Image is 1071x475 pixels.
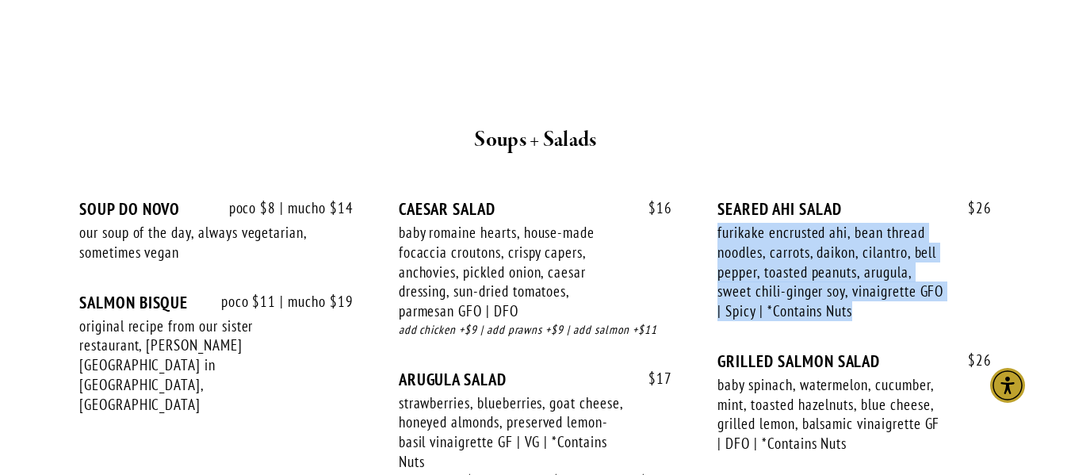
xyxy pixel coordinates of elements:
[79,293,354,312] div: SALMON BISQUE
[399,321,673,339] div: add chicken +$9 | add prawns +$9 | add salmon +$11
[990,368,1025,403] div: Accessibility Menu
[717,351,992,371] div: GRILLED SALMON SALAD
[717,375,947,454] div: baby spinach, watermelon, cucumber, mint, toasted hazelnuts, blue cheese, grilled lemon, balsamic...
[968,351,976,370] span: $
[79,316,308,415] div: original recipe from our sister restaurant, [PERSON_NAME][GEOGRAPHIC_DATA] in [GEOGRAPHIC_DATA], ...
[213,199,354,217] span: poco $8 | mucho $14
[399,223,628,321] div: baby romaine hearts, house-made focaccia croutons, crispy capers, anchovies, pickled onion, caesa...
[968,198,976,217] span: $
[79,199,354,219] div: SOUP DO NOVO
[952,199,992,217] span: 26
[717,223,947,321] div: furikake encrusted ahi, bean thread noodles, carrots, daikon, cilantro, bell pepper, toasted pean...
[648,369,656,388] span: $
[107,124,965,157] h2: Soups + Salads
[633,199,672,217] span: 16
[648,198,656,217] span: $
[399,393,628,472] div: strawberries, blueberries, goat cheese, honeyed almonds, preserved lemon-basil vinaigrette GF | V...
[952,351,992,370] span: 26
[205,293,354,311] span: poco $11 | mucho $19
[633,370,672,388] span: 17
[399,199,673,219] div: CAESAR SALAD
[399,370,673,389] div: ARUGULA SALAD
[717,199,992,219] div: SEARED AHI SALAD
[79,223,308,262] div: our soup of the day, always vegetarian, sometimes vegan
